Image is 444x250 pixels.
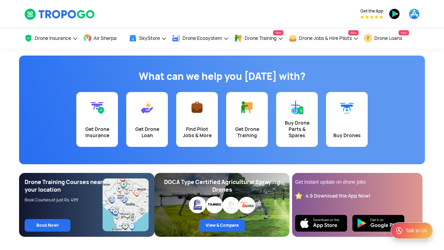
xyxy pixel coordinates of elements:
[273,30,283,35] span: New
[280,120,314,139] div: Buy Drone Parts & Spares
[295,215,347,232] img: Ios
[90,100,104,114] img: Get Drone Insurance
[299,35,352,41] span: Drone Jobs & Hire Pilots
[94,35,117,41] span: Air Sherpa
[24,8,95,20] img: TropoGo Logo
[160,178,284,194] div: DGCA Type Certified Agricultural Spraying Drones
[330,132,364,139] div: Buy Drones
[234,28,283,49] a: Drone TrainingNew
[129,28,167,49] a: SkyStore
[139,35,160,41] span: SkyStore
[306,193,370,199] div: 4.9 Download the App Now!
[326,92,368,147] a: Buy Drones
[130,126,164,139] div: Get Drone Loan
[360,15,383,19] img: App Raking
[409,8,420,19] img: appstore
[24,69,420,83] h1: What can we help you [DATE] with?
[126,92,168,147] a: Get Drone Loan
[348,30,359,35] span: New
[76,92,118,147] a: Get Drone Insurance
[406,227,427,234] div: Talk to Us
[276,92,318,147] a: Buy Drone Parts & Spares
[230,126,264,139] div: Get Drone Training
[80,126,114,139] div: Get Drone Insurance
[176,92,218,147] a: Find Pilot Jobs & More
[360,8,383,14] span: Get the App
[83,28,123,49] a: Air Sherpa
[295,192,302,199] img: star_rating
[24,28,78,49] a: Drone Insurance
[389,8,400,19] img: playstore
[25,197,103,203] div: Book Courses at just Rs. 499
[226,92,268,147] a: Get Drone Training
[395,226,403,235] img: ic_Support.svg
[140,100,154,114] img: Get Drone Loan
[352,215,404,232] img: Playstore
[245,35,276,41] span: Drone Training
[399,30,409,35] span: New
[240,100,254,114] img: Get Drone Training
[25,219,70,232] a: Book Now!
[199,219,245,232] a: View & Compare
[25,178,103,194] div: Drone Training Courses near your location
[190,100,204,114] img: Find Pilot Jobs & More
[364,28,409,49] a: Drone LoansNew
[182,35,222,41] span: Drone Ecosystem
[374,35,402,41] span: Drone Loans
[295,178,419,185] div: Get instant update on drone jobs
[289,28,359,49] a: Drone Jobs & Hire PilotsNew
[290,100,304,114] img: Buy Drone Parts & Spares
[340,100,354,114] img: Buy Drones
[35,35,71,41] span: Drone Insurance
[180,126,214,139] div: Find Pilot Jobs & More
[172,28,229,49] a: Drone Ecosystem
